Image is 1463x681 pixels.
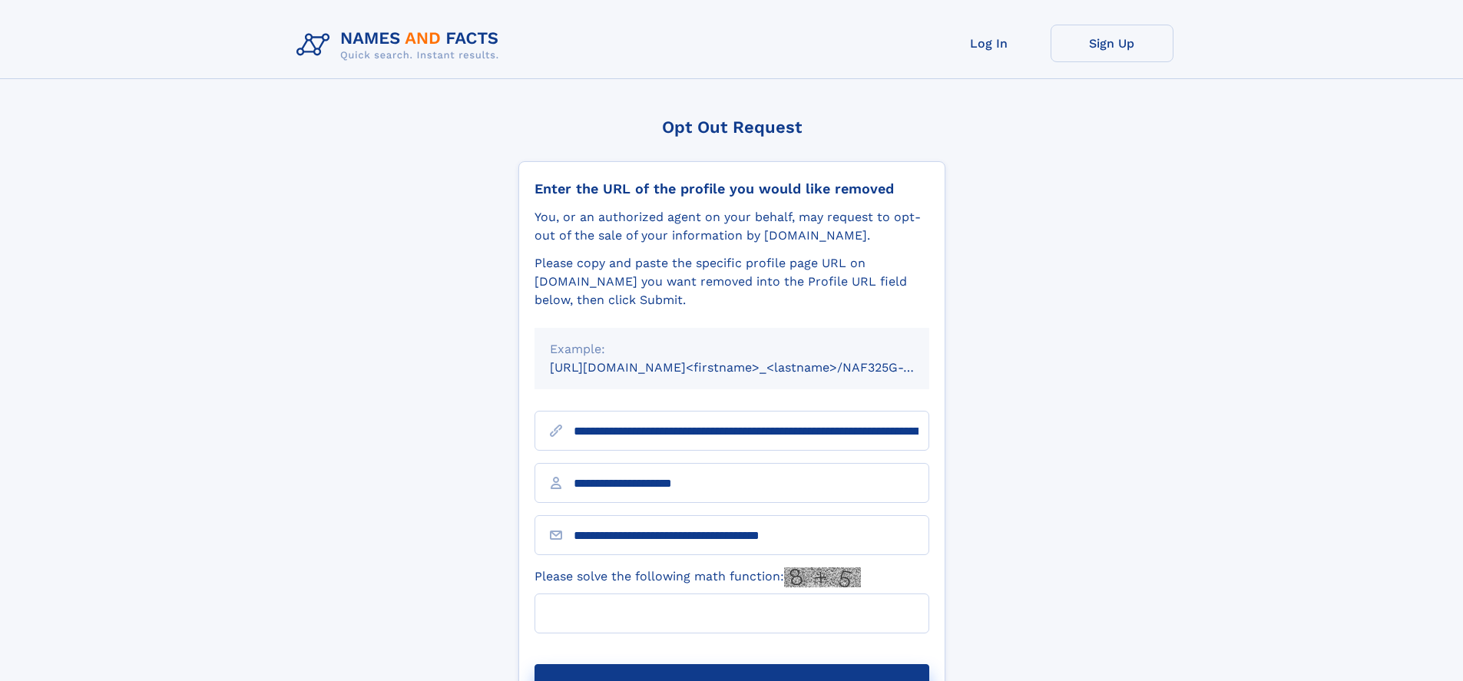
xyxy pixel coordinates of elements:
label: Please solve the following math function: [535,567,861,587]
div: Example: [550,340,914,359]
a: Log In [928,25,1051,62]
div: Please copy and paste the specific profile page URL on [DOMAIN_NAME] you want removed into the Pr... [535,254,929,309]
a: Sign Up [1051,25,1173,62]
div: You, or an authorized agent on your behalf, may request to opt-out of the sale of your informatio... [535,208,929,245]
div: Enter the URL of the profile you would like removed [535,180,929,197]
small: [URL][DOMAIN_NAME]<firstname>_<lastname>/NAF325G-xxxxxxxx [550,360,958,375]
div: Opt Out Request [518,117,945,137]
img: Logo Names and Facts [290,25,511,66]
